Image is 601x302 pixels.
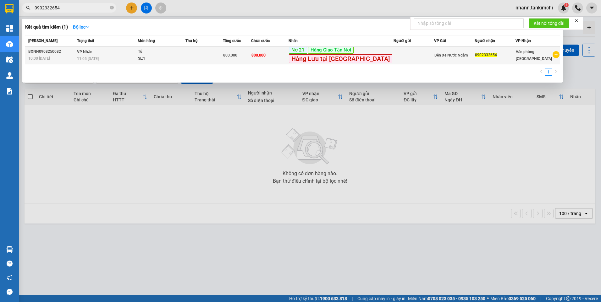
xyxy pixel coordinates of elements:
[185,39,197,43] span: Thu hộ
[28,48,75,55] div: BXNN0908250082
[553,51,560,58] span: plus-circle
[289,39,298,43] span: Nhãn
[6,57,13,63] img: warehouse-icon
[251,53,266,57] span: 800.000
[138,55,185,62] div: SL: 1
[414,18,524,28] input: Nhập số tổng đài
[308,47,354,54] span: Hàng Giao Tận Nơi
[434,39,446,43] span: VP Gửi
[28,56,50,61] span: 10:00 [DATE]
[539,70,543,73] span: left
[6,25,13,32] img: dashboard-icon
[73,24,90,30] strong: Bộ lọc
[85,25,90,29] span: down
[223,53,237,57] span: 800.000
[529,18,569,28] button: Kết nối tổng đài
[475,53,497,57] span: 0902332654
[574,18,579,23] span: close
[68,22,95,32] button: Bộ lọcdown
[516,39,531,43] span: VP Nhận
[110,6,114,9] span: close-circle
[545,68,552,75] a: 1
[35,4,109,11] input: Tìm tên, số ĐT hoặc mã đơn
[77,57,99,61] span: 11:05 [DATE]
[6,88,13,94] img: solution-icon
[534,20,564,27] span: Kết nối tổng đài
[289,47,307,54] span: Nơ 21
[7,261,13,267] span: question-circle
[554,70,558,73] span: right
[434,53,468,57] span: Bến Xe Nước Ngầm
[516,50,552,61] span: Văn phòng [GEOGRAPHIC_DATA]
[475,39,495,43] span: Người nhận
[289,54,392,63] span: Hàng Lưu tại [GEOGRAPHIC_DATA]
[110,5,114,11] span: close-circle
[552,68,560,76] button: right
[545,68,552,76] li: 1
[537,68,545,76] button: left
[28,39,58,43] span: [PERSON_NAME]
[77,50,92,54] span: VP Nhận
[552,68,560,76] li: Next Page
[138,39,155,43] span: Món hàng
[223,39,241,43] span: Tổng cước
[6,72,13,79] img: warehouse-icon
[537,68,545,76] li: Previous Page
[5,4,14,13] img: logo-vxr
[251,39,270,43] span: Chưa cước
[6,41,13,47] img: warehouse-icon
[7,289,13,295] span: message
[394,39,411,43] span: Người gửi
[26,6,30,10] span: search
[6,246,13,253] img: warehouse-icon
[138,48,185,55] div: Tủ
[25,24,68,30] h3: Kết quả tìm kiếm ( 1 )
[7,275,13,281] span: notification
[77,39,94,43] span: Trạng thái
